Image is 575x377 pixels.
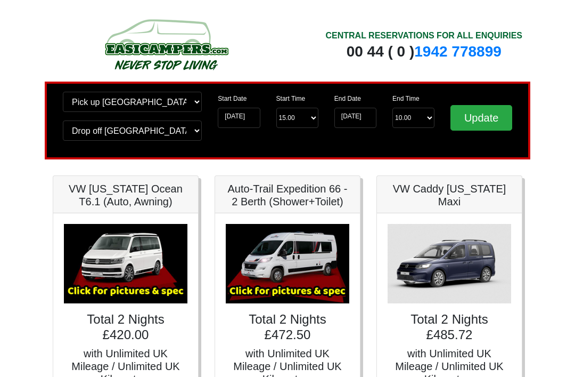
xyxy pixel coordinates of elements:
[334,108,376,128] input: Return Date
[65,15,267,74] img: campers-checkout-logo.png
[218,94,247,103] label: Start Date
[392,94,420,103] label: End Time
[388,182,511,208] h5: VW Caddy [US_STATE] Maxi
[226,182,349,208] h5: Auto-Trail Expedition 66 - 2 Berth (Shower+Toilet)
[64,224,187,303] img: VW California Ocean T6.1 (Auto, Awning)
[226,224,349,303] img: Auto-Trail Expedition 66 - 2 Berth (Shower+Toilet)
[218,108,260,128] input: Start Date
[414,43,502,60] a: 1942 778899
[388,312,511,343] h4: Total 2 Nights £485.72
[226,312,349,343] h4: Total 2 Nights £472.50
[334,94,361,103] label: End Date
[450,105,512,131] input: Update
[276,94,306,103] label: Start Time
[64,182,187,208] h5: VW [US_STATE] Ocean T6.1 (Auto, Awning)
[325,42,522,61] div: 00 44 ( 0 )
[325,29,522,42] div: CENTRAL RESERVATIONS FOR ALL ENQUIRIES
[64,312,187,343] h4: Total 2 Nights £420.00
[388,224,511,303] img: VW Caddy California Maxi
